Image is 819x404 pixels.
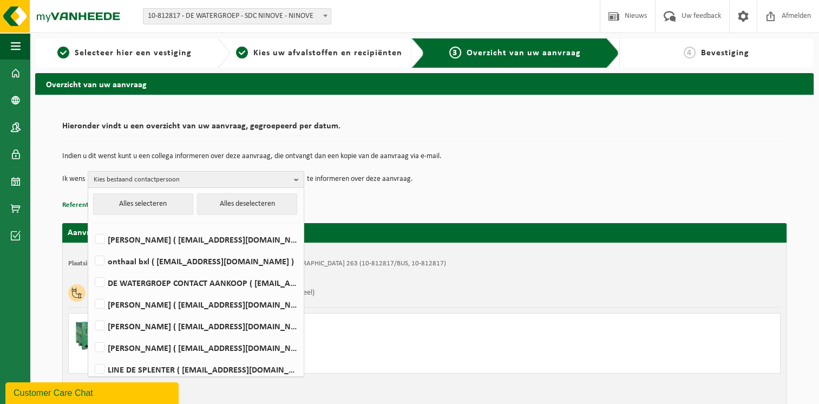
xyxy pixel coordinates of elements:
img: PB-HB-1400-HPE-GN-01.png [74,319,107,351]
span: Kies bestaand contactpersoon [94,172,290,188]
p: Ik wens [62,171,85,187]
iframe: chat widget [5,380,181,404]
span: Kies uw afvalstoffen en recipiënten [253,49,402,57]
button: Referentie toevoegen (opt.) [62,198,146,212]
label: onthaal bxl ( [EMAIL_ADDRESS][DOMAIN_NAME] ) [93,253,298,269]
span: 2 [236,47,248,58]
h2: Hieronder vindt u een overzicht van uw aanvraag, gegroepeerd per datum. [62,122,787,136]
span: 4 [684,47,696,58]
button: Referentie toevoegen (opt.) [68,379,152,393]
span: 10-812817 - DE WATERGROEP - SDC NINOVE - NINOVE [143,8,331,24]
label: [PERSON_NAME] ( [EMAIL_ADDRESS][DOMAIN_NAME] ) [93,318,298,334]
label: [PERSON_NAME] ( [EMAIL_ADDRESS][DOMAIN_NAME] ) [93,296,298,312]
p: te informeren over deze aanvraag. [307,171,413,187]
label: [PERSON_NAME] ( [EMAIL_ADDRESS][DOMAIN_NAME] ) [93,231,298,247]
span: Selecteer hier een vestiging [75,49,192,57]
label: LINE DE SPLENTER ( [EMAIL_ADDRESS][DOMAIN_NAME] ) [93,361,298,377]
button: Alles selecteren [93,193,193,215]
span: 1 [57,47,69,58]
a: 1Selecteer hier een vestiging [41,47,208,60]
button: Alles deselecteren [197,193,297,215]
a: 2Kies uw afvalstoffen en recipiënten [235,47,403,60]
h2: Overzicht van uw aanvraag [35,73,814,94]
span: Overzicht van uw aanvraag [467,49,581,57]
strong: Aanvraag voor [DATE] [68,229,149,237]
p: Indien u dit wenst kunt u een collega informeren over deze aanvraag, die ontvangt dan een kopie v... [62,153,787,160]
span: 3 [449,47,461,58]
strong: Plaatsingsadres: [68,260,115,267]
button: Kies bestaand contactpersoon [88,171,304,187]
label: [PERSON_NAME] ( [EMAIL_ADDRESS][DOMAIN_NAME] ) [93,340,298,356]
span: Bevestiging [701,49,749,57]
label: DE WATERGROEP CONTACT AANKOOP ( [EMAIL_ADDRESS][DOMAIN_NAME] ) [93,275,298,291]
span: 10-812817 - DE WATERGROEP - SDC NINOVE - NINOVE [143,9,331,24]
